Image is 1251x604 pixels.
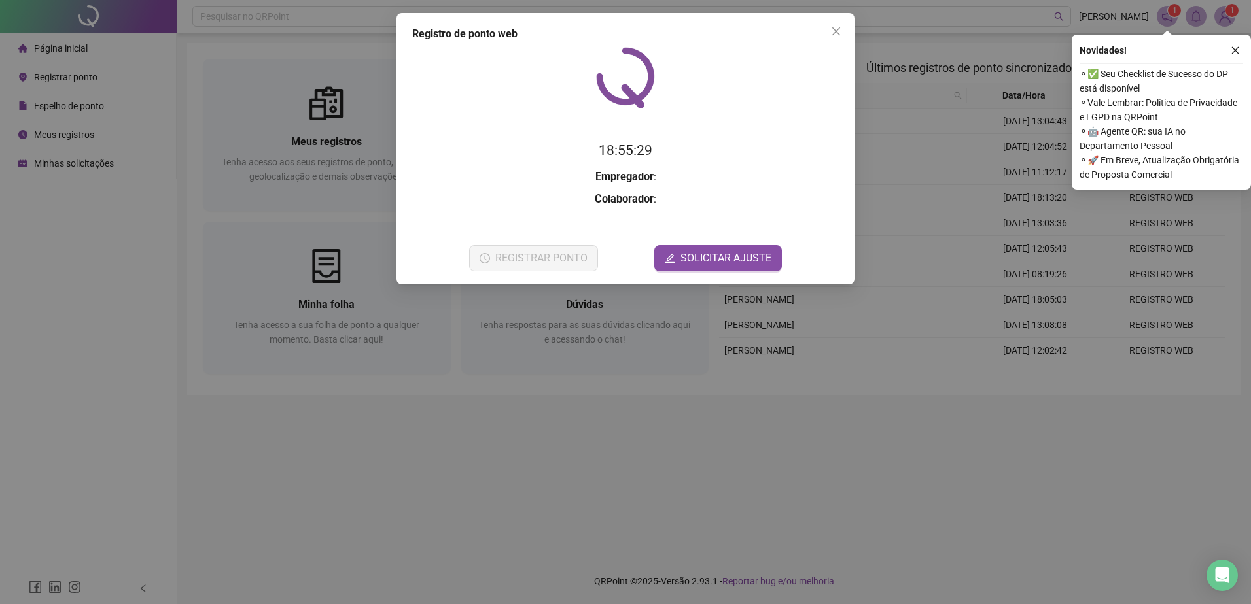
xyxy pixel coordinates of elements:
button: editSOLICITAR AJUSTE [654,245,782,271]
span: ⚬ Vale Lembrar: Política de Privacidade e LGPD na QRPoint [1080,95,1243,124]
span: ⚬ 🚀 Em Breve, Atualização Obrigatória de Proposta Comercial [1080,153,1243,182]
span: Novidades ! [1080,43,1127,58]
span: SOLICITAR AJUSTE [680,250,771,266]
span: edit [665,253,675,263]
strong: Empregador [595,171,654,183]
strong: Colaborador [595,193,654,205]
span: close [831,26,841,37]
h3: : [412,191,839,208]
div: Open Intercom Messenger [1207,560,1238,591]
span: close [1231,46,1240,55]
span: ⚬ 🤖 Agente QR: sua IA no Departamento Pessoal [1080,124,1243,153]
time: 18:55:29 [599,143,652,158]
img: QRPoint [596,47,655,108]
button: Close [826,21,847,42]
button: REGISTRAR PONTO [469,245,598,271]
h3: : [412,169,839,186]
div: Registro de ponto web [412,26,839,42]
span: ⚬ ✅ Seu Checklist de Sucesso do DP está disponível [1080,67,1243,95]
